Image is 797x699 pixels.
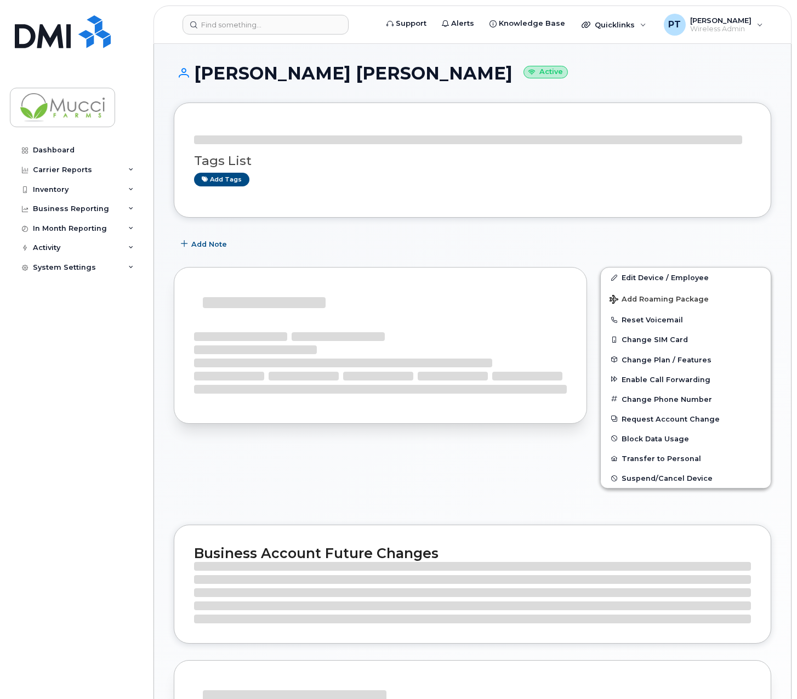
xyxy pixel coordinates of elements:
[601,448,771,468] button: Transfer to Personal
[601,268,771,287] a: Edit Device / Employee
[601,287,771,310] button: Add Roaming Package
[601,350,771,370] button: Change Plan / Features
[194,173,249,186] a: Add tags
[601,370,771,389] button: Enable Call Forwarding
[194,545,751,561] h2: Business Account Future Changes
[194,154,751,168] h3: Tags List
[601,389,771,409] button: Change Phone Number
[601,310,771,329] button: Reset Voicemail
[191,239,227,249] span: Add Note
[523,66,568,78] small: Active
[174,64,771,83] h1: [PERSON_NAME] [PERSON_NAME]
[601,409,771,429] button: Request Account Change
[622,474,713,482] span: Suspend/Cancel Device
[622,375,710,383] span: Enable Call Forwarding
[601,468,771,488] button: Suspend/Cancel Device
[610,295,709,305] span: Add Roaming Package
[601,329,771,349] button: Change SIM Card
[601,429,771,448] button: Block Data Usage
[174,234,236,254] button: Add Note
[622,355,711,363] span: Change Plan / Features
